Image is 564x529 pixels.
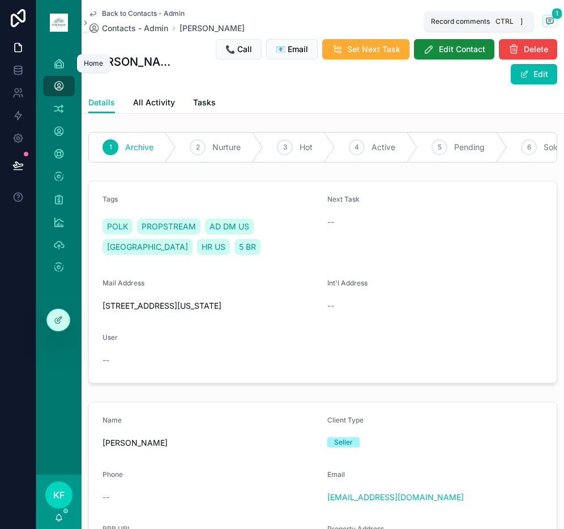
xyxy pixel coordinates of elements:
span: Archive [125,142,153,153]
a: [GEOGRAPHIC_DATA] [102,239,193,255]
a: AD DM US [205,219,254,234]
span: POLK [107,221,128,232]
span: Tasks [193,97,216,108]
a: POLK [102,219,133,234]
span: -- [102,355,109,366]
a: [PERSON_NAME] [180,23,245,34]
span: -- [327,300,334,312]
a: Details [88,92,115,114]
span: Contacts - Admin [102,23,168,34]
span: [PERSON_NAME] [102,437,318,449]
span: 3 [283,143,287,152]
button: Edit Contact [414,39,494,59]
span: Nurture [212,142,241,153]
div: Home [84,59,103,68]
span: 2 [196,143,200,152]
span: Ctrl [494,16,515,27]
span: 6 [527,143,531,152]
span: Hot [300,142,313,153]
span: Phone [102,470,123,479]
span: Name [102,416,122,424]
a: [EMAIL_ADDRESS][DOMAIN_NAME] [327,492,464,503]
span: [GEOGRAPHIC_DATA] [107,241,188,253]
a: Tasks [193,92,216,115]
button: Set Next Task [322,39,409,59]
h1: [PERSON_NAME] [88,54,176,70]
span: 1 [109,143,112,152]
span: Sold [544,142,560,153]
div: scrollable content [36,45,82,292]
button: 1 [542,15,557,29]
span: AD DM US [210,221,249,232]
span: -- [102,492,109,503]
span: Record comments [431,17,490,26]
span: 📧 Email [276,44,308,55]
span: User [102,333,118,342]
span: Next Task [327,195,360,203]
span: All Activity [133,97,175,108]
span: Mail Address [102,279,144,287]
span: Back to Contacts - Admin [102,9,185,18]
span: [STREET_ADDRESS][US_STATE] [102,300,318,312]
span: PROPSTREAM [142,221,196,232]
span: Tags [102,195,118,203]
button: Edit [511,64,557,84]
a: PROPSTREAM [137,219,200,234]
a: All Activity [133,92,175,115]
a: Back to Contacts - Admin [88,9,185,18]
span: ] [517,17,526,26]
button: 📧 Email [266,39,318,59]
span: KF [53,488,65,502]
span: Pending [454,142,485,153]
span: Set Next Task [347,44,400,55]
span: Email [327,470,345,479]
span: Client Type [327,416,364,424]
a: Contacts - Admin [88,23,168,34]
span: Edit Contact [439,44,485,55]
span: HR US [202,241,225,253]
span: 5 BR [239,241,256,253]
span: -- [327,216,334,228]
a: HR US [197,239,230,255]
span: Details [88,97,115,108]
img: App logo [50,14,68,32]
span: Int'l Address [327,279,368,287]
button: 📞 Call [216,39,262,59]
span: 5 [438,143,442,152]
span: 📞 Call [225,44,252,55]
a: 5 BR [234,239,260,255]
div: Seller [334,437,353,447]
span: Active [371,142,395,153]
span: 4 [354,143,359,152]
button: Delete [499,39,557,59]
span: 1 [552,8,562,19]
span: Delete [524,44,548,55]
